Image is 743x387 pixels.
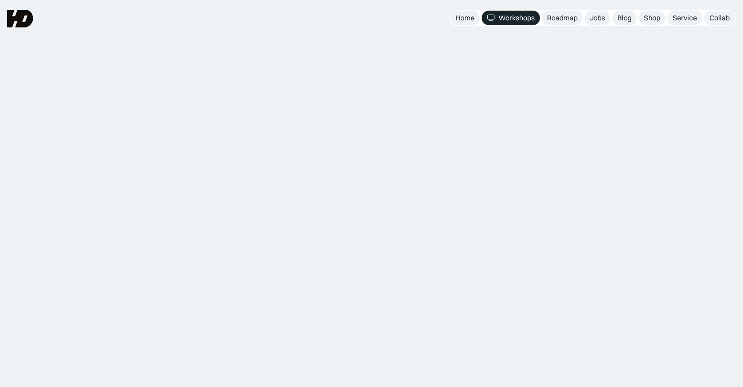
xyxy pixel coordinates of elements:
[612,11,637,25] a: Blog
[639,11,666,25] a: Shop
[498,13,535,23] div: Workshops
[590,13,605,23] div: Jobs
[585,11,610,25] a: Jobs
[482,11,540,25] a: Workshops
[547,13,578,23] div: Roadmap
[542,11,583,25] a: Roadmap
[617,13,632,23] div: Blog
[456,13,475,23] div: Home
[450,11,480,25] a: Home
[709,13,730,23] div: Collab
[673,13,697,23] div: Service
[644,13,660,23] div: Shop
[667,11,702,25] a: Service
[704,11,735,25] a: Collab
